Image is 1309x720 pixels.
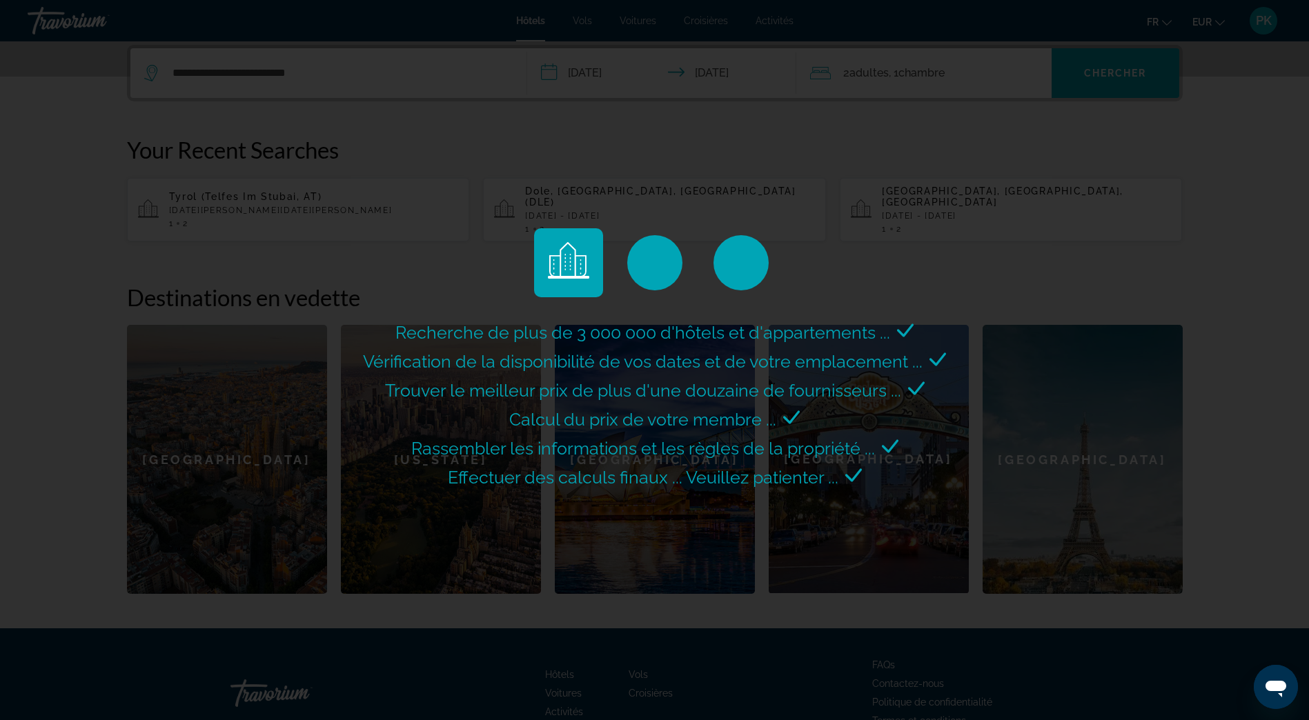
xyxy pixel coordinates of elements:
span: Effectuer des calculs finaux ... Veuillez patienter ... [448,467,838,488]
span: Recherche de plus de 3 000 000 d'hôtels et d'appartements ... [395,322,890,343]
span: Calcul du prix de votre membre ... [509,409,776,430]
iframe: Schaltfläche zum Öffnen des Messaging-Fensters [1254,665,1298,709]
span: Rassembler les informations et les règles de la propriété ... [411,438,875,459]
span: Vérification de la disponibilité de vos dates et de votre emplacement ... [363,351,923,372]
span: Trouver le meilleur prix de plus d'une douzaine de fournisseurs ... [385,380,901,401]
